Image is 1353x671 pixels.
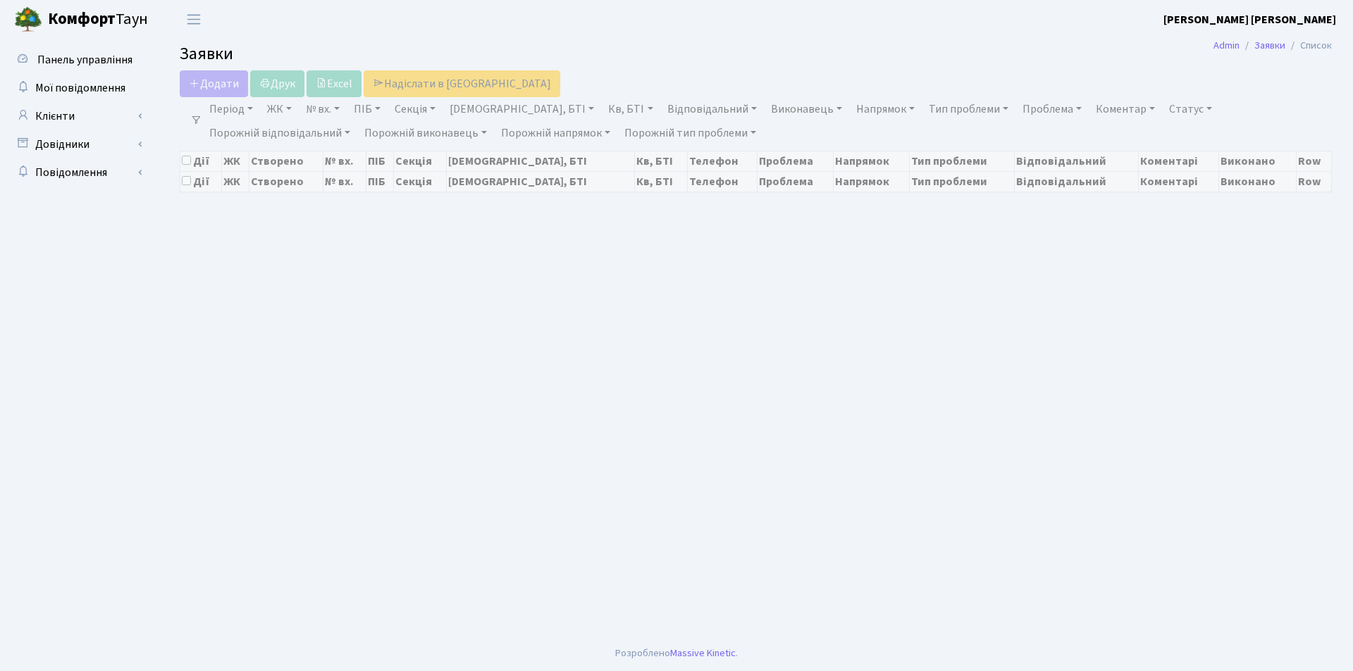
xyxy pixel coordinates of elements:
a: Статус [1163,97,1218,121]
li: Список [1285,38,1332,54]
a: Виконавець [765,97,848,121]
th: Тип проблеми [910,171,1015,192]
th: Телефон [688,151,758,171]
a: Тип проблеми [923,97,1014,121]
th: ЖК [222,151,249,171]
th: [DEMOGRAPHIC_DATA], БТІ [447,171,634,192]
a: Період [204,97,259,121]
span: Мої повідомлення [35,80,125,96]
a: Надіслати в [GEOGRAPHIC_DATA] [364,70,560,97]
a: Довідники [7,130,148,158]
a: [PERSON_NAME] [PERSON_NAME] [1163,11,1336,28]
th: Row [1296,171,1331,192]
th: Коментарі [1138,171,1219,192]
a: Admin [1213,38,1240,53]
a: Секція [389,97,441,121]
th: Секція [394,171,447,192]
a: Клієнти [7,102,148,130]
th: Відповідальний [1015,171,1138,192]
th: Напрямок [834,151,910,171]
a: Відповідальний [662,97,762,121]
a: Друк [250,70,304,97]
th: Дії [180,171,222,192]
span: Панель управління [37,52,132,68]
th: Проблема [757,171,833,192]
a: Порожній напрямок [495,121,616,145]
th: Створено [249,151,323,171]
div: Розроблено . [615,646,738,661]
a: Заявки [1254,38,1285,53]
span: Додати [189,76,239,92]
th: [DEMOGRAPHIC_DATA], БТІ [447,151,634,171]
a: Проблема [1017,97,1087,121]
a: Панель управління [7,46,148,74]
a: Кв, БТІ [603,97,658,121]
a: Порожній відповідальний [204,121,356,145]
a: Порожній тип проблеми [619,121,762,145]
th: Кв, БТІ [634,151,687,171]
th: Секція [394,151,447,171]
a: № вх. [300,97,345,121]
a: Напрямок [851,97,920,121]
img: logo.png [14,6,42,34]
th: Напрямок [834,171,910,192]
th: ЖК [222,171,249,192]
a: ПІБ [348,97,386,121]
a: ЖК [261,97,297,121]
a: Massive Kinetic [670,646,736,660]
a: [DEMOGRAPHIC_DATA], БТІ [444,97,600,121]
a: Додати [180,70,248,97]
button: Переключити навігацію [176,8,211,31]
th: Кв, БТІ [634,171,687,192]
a: Коментар [1090,97,1161,121]
th: Створено [249,171,323,192]
th: ПІБ [366,151,394,171]
th: Коментарі [1138,151,1219,171]
span: Таун [48,8,148,32]
a: Мої повідомлення [7,74,148,102]
th: Телефон [688,171,758,192]
nav: breadcrumb [1192,31,1353,61]
th: № вх. [323,171,366,192]
th: Row [1296,151,1331,171]
b: [PERSON_NAME] [PERSON_NAME] [1163,12,1336,27]
a: Повідомлення [7,158,148,187]
th: Виконано [1219,151,1296,171]
th: Проблема [757,151,833,171]
th: ПІБ [366,171,394,192]
a: Excel [307,70,362,97]
th: Дії [180,151,222,171]
th: Виконано [1219,171,1296,192]
a: Порожній виконавець [359,121,493,145]
span: Заявки [180,42,233,66]
b: Комфорт [48,8,116,30]
th: № вх. [323,151,366,171]
th: Відповідальний [1015,151,1138,171]
th: Тип проблеми [910,151,1015,171]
